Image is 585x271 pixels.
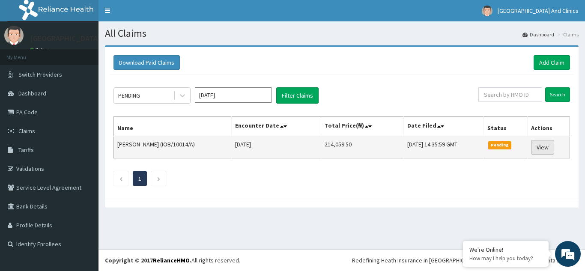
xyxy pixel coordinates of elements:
[478,87,542,102] input: Search by HMO ID
[105,28,579,39] h1: All Claims
[195,87,272,103] input: Select Month and Year
[522,31,554,38] a: Dashboard
[484,117,527,137] th: Status
[528,117,570,137] th: Actions
[4,180,163,210] textarea: Type your message and hit 'Enter'
[118,91,140,100] div: PENDING
[18,71,62,78] span: Switch Providers
[114,117,232,137] th: Name
[98,249,585,271] footer: All rights reserved.
[18,127,35,135] span: Claims
[469,246,542,253] div: We're Online!
[30,35,138,42] p: [GEOGRAPHIC_DATA] And Clinics
[469,255,542,262] p: How may I help you today?
[498,7,579,15] span: [GEOGRAPHIC_DATA] And Clinics
[140,4,161,25] div: Minimize live chat window
[30,47,51,53] a: Online
[18,89,46,97] span: Dashboard
[531,140,554,155] a: View
[138,175,141,182] a: Page 1 is your current page
[114,136,232,158] td: [PERSON_NAME] (IOB/10014/A)
[45,48,144,59] div: Chat with us now
[153,256,190,264] a: RelianceHMO
[404,117,484,137] th: Date Filed
[18,146,34,154] span: Tariffs
[232,117,321,137] th: Encounter Date
[534,55,570,70] a: Add Claim
[113,55,180,70] button: Download Paid Claims
[105,256,191,264] strong: Copyright © 2017 .
[232,136,321,158] td: [DATE]
[119,175,123,182] a: Previous page
[321,136,404,158] td: 214,059.50
[4,26,24,45] img: User Image
[321,117,404,137] th: Total Price(₦)
[50,81,118,167] span: We're online!
[482,6,492,16] img: User Image
[276,87,319,104] button: Filter Claims
[404,136,484,158] td: [DATE] 14:35:59 GMT
[157,175,161,182] a: Next page
[545,87,570,102] input: Search
[555,31,579,38] li: Claims
[16,43,35,64] img: d_794563401_company_1708531726252_794563401
[352,256,579,265] div: Redefining Heath Insurance in [GEOGRAPHIC_DATA] using Telemedicine and Data Science!
[488,141,512,149] span: Pending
